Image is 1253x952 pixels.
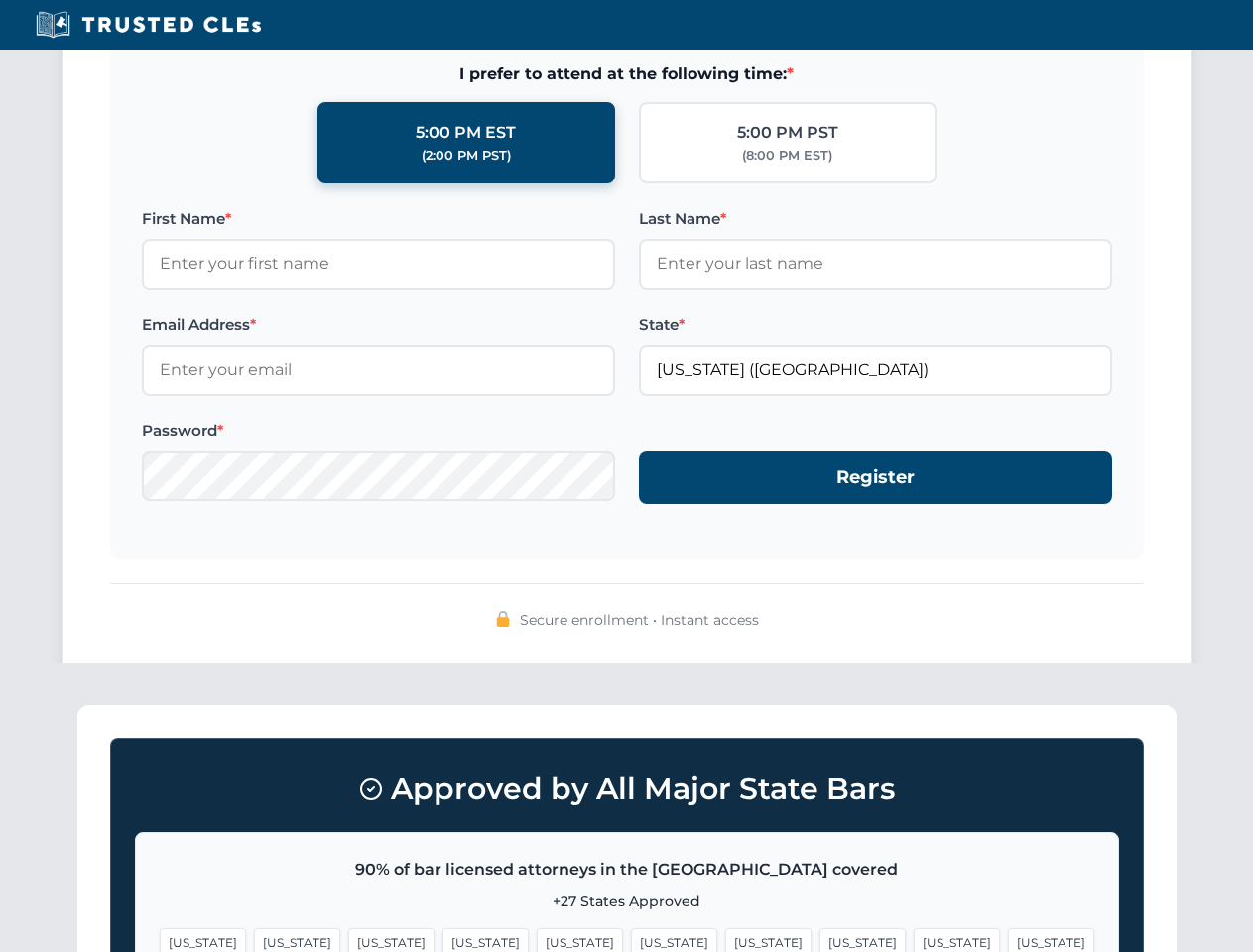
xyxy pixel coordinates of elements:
[520,609,759,631] span: Secure enrollment • Instant access
[142,419,615,443] label: Password
[30,10,267,40] img: Trusted CLEs
[142,207,615,231] label: First Name
[416,120,516,146] div: 5:00 PM EST
[639,451,1112,504] button: Register
[639,239,1112,289] input: Enter your last name
[495,611,511,627] img: 🔒
[737,120,838,146] div: 5:00 PM PST
[742,146,832,166] div: (8:00 PM EST)
[422,146,511,166] div: (2:00 PM PST)
[160,891,1094,912] p: +27 States Approved
[639,313,1112,337] label: State
[135,763,1119,816] h3: Approved by All Major State Bars
[639,345,1112,395] input: Florida (FL)
[142,345,615,395] input: Enter your email
[142,239,615,289] input: Enter your first name
[142,61,1112,87] span: I prefer to attend at the following time:
[142,313,615,337] label: Email Address
[639,207,1112,231] label: Last Name
[160,857,1094,883] p: 90% of bar licensed attorneys in the [GEOGRAPHIC_DATA] covered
